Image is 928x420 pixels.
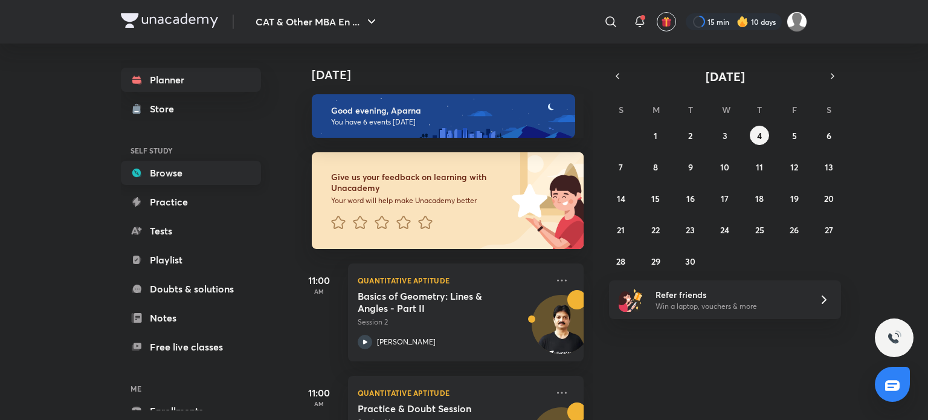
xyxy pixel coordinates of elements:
[785,157,804,176] button: September 12, 2025
[686,224,695,236] abbr: September 23, 2025
[736,16,749,28] img: streak
[755,224,764,236] abbr: September 25, 2025
[295,386,343,400] h5: 11:00
[121,13,218,31] a: Company Logo
[616,256,625,267] abbr: September 28, 2025
[646,157,665,176] button: September 8, 2025
[617,193,625,204] abbr: September 14, 2025
[706,68,745,85] span: [DATE]
[887,331,901,345] img: ttu
[656,301,804,312] p: Win a laptop, vouchers & more
[657,12,676,31] button: avatar
[819,189,839,208] button: September 20, 2025
[651,256,660,267] abbr: September 29, 2025
[715,220,735,239] button: September 24, 2025
[121,68,261,92] a: Planner
[358,402,508,415] h5: Practice & Doubt Session
[295,288,343,295] p: AM
[723,130,727,141] abbr: September 3, 2025
[150,102,181,116] div: Store
[653,161,658,173] abbr: September 8, 2025
[331,196,507,205] p: Your word will help make Unacademy better
[681,220,700,239] button: September 23, 2025
[688,104,693,115] abbr: Tuesday
[121,335,261,359] a: Free live classes
[681,126,700,145] button: September 2, 2025
[715,189,735,208] button: September 17, 2025
[715,157,735,176] button: September 10, 2025
[721,193,729,204] abbr: September 17, 2025
[826,130,831,141] abbr: September 6, 2025
[688,130,692,141] abbr: September 2, 2025
[358,273,547,288] p: Quantitative Aptitude
[617,224,625,236] abbr: September 21, 2025
[331,117,564,127] p: You have 6 events [DATE]
[121,161,261,185] a: Browse
[826,104,831,115] abbr: Saturday
[681,251,700,271] button: September 30, 2025
[792,130,797,141] abbr: September 5, 2025
[785,126,804,145] button: September 5, 2025
[686,193,695,204] abbr: September 16, 2025
[646,189,665,208] button: September 15, 2025
[750,220,769,239] button: September 25, 2025
[651,224,660,236] abbr: September 22, 2025
[121,140,261,161] h6: SELF STUDY
[654,130,657,141] abbr: September 1, 2025
[790,161,798,173] abbr: September 12, 2025
[720,161,729,173] abbr: September 10, 2025
[331,172,507,193] h6: Give us your feedback on learning with Unacademy
[377,337,436,347] p: [PERSON_NAME]
[121,378,261,399] h6: ME
[611,220,631,239] button: September 21, 2025
[685,256,695,267] abbr: September 30, 2025
[121,306,261,330] a: Notes
[121,97,261,121] a: Store
[819,126,839,145] button: September 6, 2025
[358,386,547,400] p: Quantitative Aptitude
[750,189,769,208] button: September 18, 2025
[121,248,261,272] a: Playlist
[532,302,590,360] img: Avatar
[792,104,797,115] abbr: Friday
[825,224,833,236] abbr: September 27, 2025
[646,220,665,239] button: September 22, 2025
[611,189,631,208] button: September 14, 2025
[757,130,762,141] abbr: September 4, 2025
[646,126,665,145] button: September 1, 2025
[681,157,700,176] button: September 9, 2025
[358,317,547,328] p: Session 2
[121,277,261,301] a: Doubts & solutions
[656,288,804,301] h6: Refer friends
[755,193,764,204] abbr: September 18, 2025
[722,104,730,115] abbr: Wednesday
[121,219,261,243] a: Tests
[121,190,261,214] a: Practice
[295,400,343,407] p: AM
[825,161,833,173] abbr: September 13, 2025
[626,68,824,85] button: [DATE]
[757,104,762,115] abbr: Thursday
[619,288,643,312] img: referral
[651,193,660,204] abbr: September 15, 2025
[661,16,672,27] img: avatar
[646,251,665,271] button: September 29, 2025
[331,105,564,116] h6: Good evening, Aparna
[756,161,763,173] abbr: September 11, 2025
[121,13,218,28] img: Company Logo
[785,189,804,208] button: September 19, 2025
[652,104,660,115] abbr: Monday
[358,290,508,314] h5: Basics of Geometry: Lines & Angles - Part II
[819,220,839,239] button: September 27, 2025
[785,220,804,239] button: September 26, 2025
[688,161,693,173] abbr: September 9, 2025
[787,11,807,32] img: Aparna Dubey
[248,10,386,34] button: CAT & Other MBA En ...
[790,224,799,236] abbr: September 26, 2025
[312,94,575,138] img: evening
[720,224,729,236] abbr: September 24, 2025
[750,157,769,176] button: September 11, 2025
[681,189,700,208] button: September 16, 2025
[619,104,623,115] abbr: Sunday
[715,126,735,145] button: September 3, 2025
